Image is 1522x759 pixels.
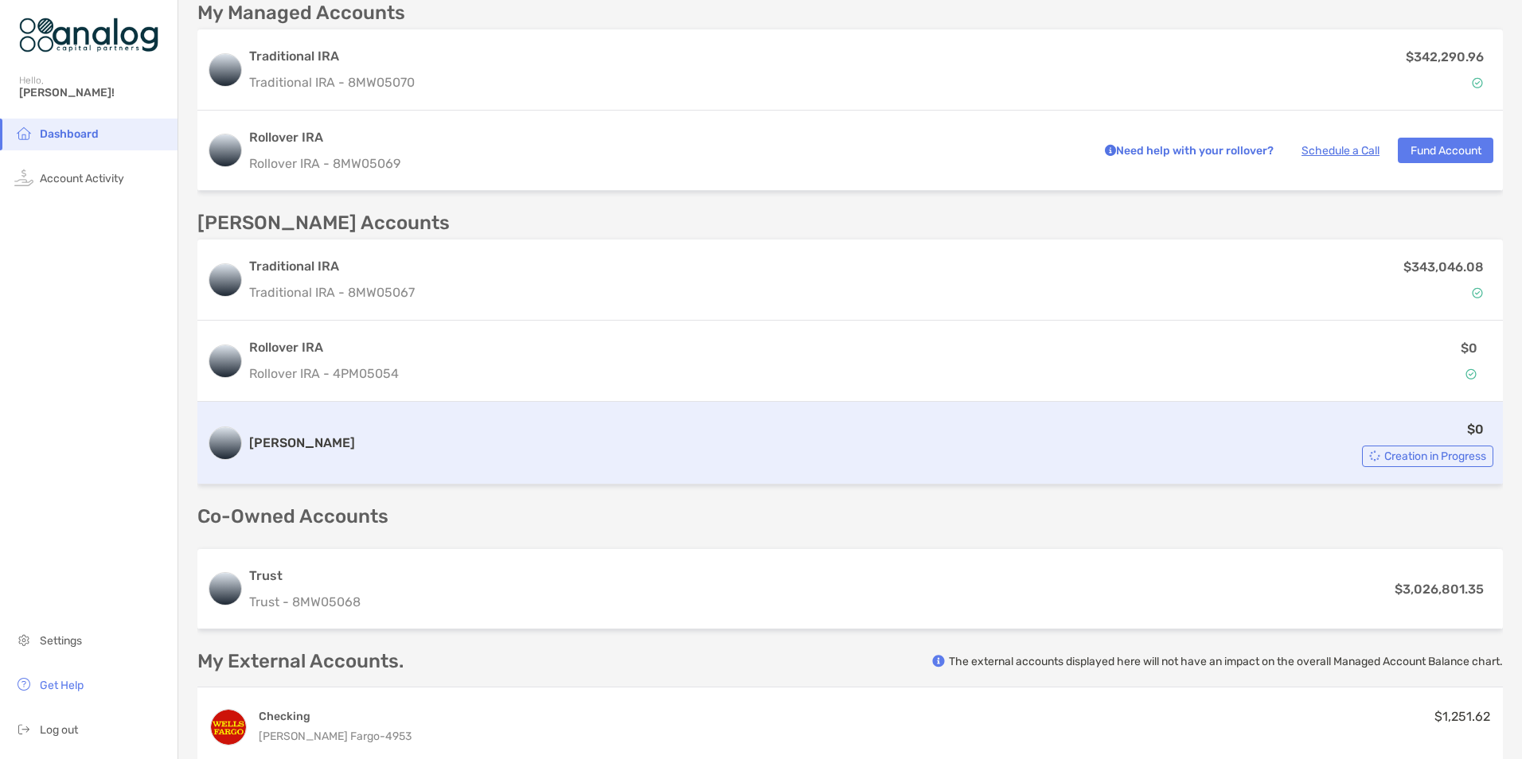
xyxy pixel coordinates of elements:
img: Zoe Logo [19,6,158,64]
p: Traditional IRA - 8MW05067 [249,282,415,302]
img: Account Status icon [1472,77,1483,88]
p: Need help with your rollover? [1101,141,1274,161]
img: logo account [209,264,241,296]
p: $0 [1461,338,1477,358]
p: Trust - 8MW05068 [249,592,361,612]
img: get-help icon [14,675,33,694]
img: logo account [209,134,241,166]
span: [PERSON_NAME]! [19,86,168,99]
p: The external accounts displayed here will not have an impact on the overall Managed Account Balan... [949,654,1503,669]
p: $0 [1467,419,1484,439]
p: Co-Owned Accounts [197,507,1503,527]
p: $343,046.08 [1403,257,1484,277]
p: My Managed Accounts [197,3,405,23]
img: info [932,655,945,668]
span: $1,251.62 [1434,709,1490,724]
img: Account Status icon [1465,368,1477,379]
img: Account Status icon [1369,450,1380,461]
span: Settings [40,634,82,648]
p: $342,290.96 [1406,47,1484,67]
h3: [PERSON_NAME] [249,434,355,453]
h3: Rollover IRA [249,338,1178,357]
p: Rollover IRA - 4PM05054 [249,364,1178,383]
img: logo account [209,573,241,605]
img: EVERYDAY CHECKING ...4953 [211,710,246,745]
img: household icon [14,123,33,142]
span: Account Activity [40,172,124,185]
img: logo account [209,54,241,86]
p: $3,026,801.35 [1395,579,1484,599]
h4: Checking [259,709,412,724]
p: Rollover IRA - 8MW05069 [249,154,1083,173]
img: logo account [209,345,241,377]
h3: Traditional IRA [249,257,415,276]
h3: Rollover IRA [249,128,1083,147]
img: settings icon [14,630,33,649]
img: logo account [209,427,241,459]
span: Creation in Progress [1384,452,1486,461]
span: Dashboard [40,127,99,141]
a: Schedule a Call [1302,144,1380,158]
button: Fund Account [1398,138,1493,163]
span: Get Help [40,679,84,692]
p: Traditional IRA - 8MW05070 [249,72,415,92]
p: My External Accounts. [197,652,404,671]
span: [PERSON_NAME] Fargo - [259,730,385,743]
h3: Traditional IRA [249,47,415,66]
span: 4953 [385,730,412,743]
p: [PERSON_NAME] Accounts [197,213,450,233]
img: Account Status icon [1472,287,1483,298]
h3: Trust [249,566,361,586]
img: activity icon [14,168,33,187]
